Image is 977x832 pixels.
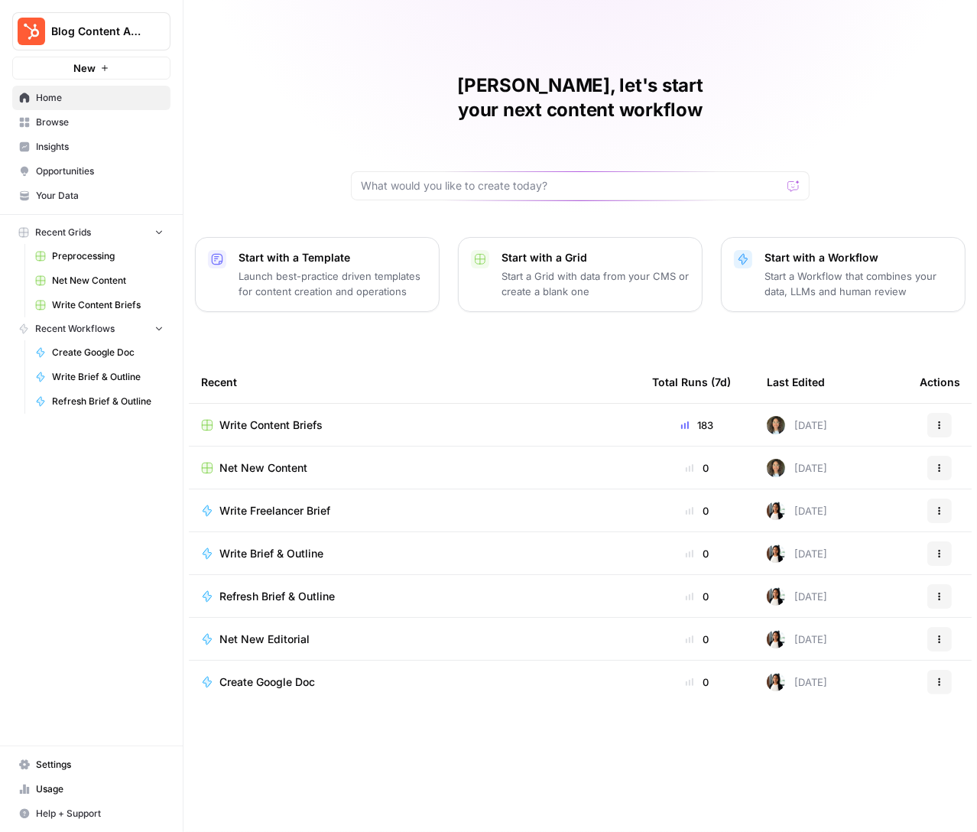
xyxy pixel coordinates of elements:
[652,674,742,690] div: 0
[36,758,164,772] span: Settings
[767,459,785,477] img: 2lxmex1b25e6z9c9ikx19pg4vxoo
[12,86,170,110] a: Home
[219,418,323,433] span: Write Content Briefs
[767,361,825,403] div: Last Edited
[12,317,170,340] button: Recent Workflows
[920,361,960,403] div: Actions
[73,60,96,76] span: New
[28,365,170,389] a: Write Brief & Outline
[52,346,164,359] span: Create Google Doc
[767,673,785,691] img: xqjo96fmx1yk2e67jao8cdkou4un
[201,418,628,433] a: Write Content Briefs
[767,502,827,520] div: [DATE]
[219,632,310,647] span: Net New Editorial
[764,268,953,299] p: Start a Workflow that combines your data, LLMs and human review
[36,140,164,154] span: Insights
[52,370,164,384] span: Write Brief & Outline
[201,460,628,476] a: Net New Content
[28,244,170,268] a: Preprocessing
[239,250,427,265] p: Start with a Template
[652,503,742,518] div: 0
[767,630,785,648] img: xqjo96fmx1yk2e67jao8cdkou4un
[28,389,170,414] a: Refresh Brief & Outline
[36,782,164,796] span: Usage
[36,189,164,203] span: Your Data
[767,587,827,606] div: [DATE]
[35,322,115,336] span: Recent Workflows
[219,460,307,476] span: Net New Content
[652,546,742,561] div: 0
[52,298,164,312] span: Write Content Briefs
[36,91,164,105] span: Home
[36,164,164,178] span: Opportunities
[12,801,170,826] button: Help + Support
[12,777,170,801] a: Usage
[201,361,628,403] div: Recent
[12,184,170,208] a: Your Data
[12,221,170,244] button: Recent Grids
[201,632,628,647] a: Net New Editorial
[12,159,170,184] a: Opportunities
[28,340,170,365] a: Create Google Doc
[652,418,742,433] div: 183
[652,632,742,647] div: 0
[36,115,164,129] span: Browse
[35,226,91,239] span: Recent Grids
[12,12,170,50] button: Workspace: Blog Content Action Plan
[219,589,335,604] span: Refresh Brief & Outline
[36,807,164,821] span: Help + Support
[52,274,164,288] span: Net New Content
[219,674,315,690] span: Create Google Doc
[52,249,164,263] span: Preprocessing
[219,546,323,561] span: Write Brief & Outline
[201,589,628,604] a: Refresh Brief & Outline
[767,587,785,606] img: xqjo96fmx1yk2e67jao8cdkou4un
[767,673,827,691] div: [DATE]
[767,544,785,563] img: xqjo96fmx1yk2e67jao8cdkou4un
[18,18,45,45] img: Blog Content Action Plan Logo
[652,361,731,403] div: Total Runs (7d)
[201,674,628,690] a: Create Google Doc
[652,460,742,476] div: 0
[458,237,703,312] button: Start with a GridStart a Grid with data from your CMS or create a blank one
[12,135,170,159] a: Insights
[767,416,785,434] img: 2lxmex1b25e6z9c9ikx19pg4vxoo
[351,73,810,122] h1: [PERSON_NAME], let's start your next content workflow
[219,503,330,518] span: Write Freelancer Brief
[767,502,785,520] img: xqjo96fmx1yk2e67jao8cdkou4un
[721,237,966,312] button: Start with a WorkflowStart a Workflow that combines your data, LLMs and human review
[28,268,170,293] a: Net New Content
[361,178,781,193] input: What would you like to create today?
[28,293,170,317] a: Write Content Briefs
[12,110,170,135] a: Browse
[239,268,427,299] p: Launch best-practice driven templates for content creation and operations
[12,57,170,80] button: New
[12,752,170,777] a: Settings
[652,589,742,604] div: 0
[764,250,953,265] p: Start with a Workflow
[201,503,628,518] a: Write Freelancer Brief
[201,546,628,561] a: Write Brief & Outline
[51,24,144,39] span: Blog Content Action Plan
[767,416,827,434] div: [DATE]
[767,630,827,648] div: [DATE]
[52,395,164,408] span: Refresh Brief & Outline
[767,459,827,477] div: [DATE]
[767,544,827,563] div: [DATE]
[501,268,690,299] p: Start a Grid with data from your CMS or create a blank one
[195,237,440,312] button: Start with a TemplateLaunch best-practice driven templates for content creation and operations
[501,250,690,265] p: Start with a Grid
